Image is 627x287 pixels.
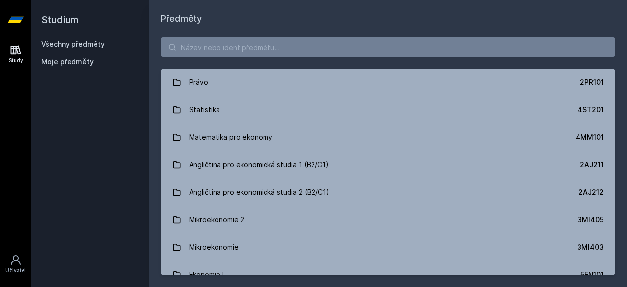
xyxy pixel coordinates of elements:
[580,160,603,170] div: 2AJ211
[189,73,208,92] div: Právo
[41,40,105,48] a: Všechny předměty
[189,155,329,175] div: Angličtina pro ekonomická studia 1 (B2/C1)
[161,69,615,96] a: Právo 2PR101
[2,39,29,69] a: Study
[189,128,272,147] div: Matematika pro ekonomy
[161,151,615,179] a: Angličtina pro ekonomická studia 1 (B2/C1) 2AJ211
[161,206,615,234] a: Mikroekonomie 2 3MI405
[579,187,603,197] div: 2AJ212
[161,12,615,26] h1: Předměty
[577,242,603,252] div: 3MI403
[161,124,615,151] a: Matematika pro ekonomy 4MM101
[41,57,94,67] span: Moje předměty
[580,270,603,280] div: 5EN101
[161,179,615,206] a: Angličtina pro ekonomická studia 2 (B2/C1) 2AJ212
[161,96,615,124] a: Statistika 4ST201
[189,210,244,230] div: Mikroekonomie 2
[580,78,603,87] div: 2PR101
[189,100,220,120] div: Statistika
[578,215,603,225] div: 3MI405
[2,249,29,279] a: Uživatel
[5,267,26,274] div: Uživatel
[9,57,23,64] div: Study
[189,237,239,257] div: Mikroekonomie
[161,234,615,261] a: Mikroekonomie 3MI403
[189,265,226,285] div: Ekonomie I.
[576,132,603,142] div: 4MM101
[161,37,615,57] input: Název nebo ident předmětu…
[189,183,329,202] div: Angličtina pro ekonomická studia 2 (B2/C1)
[578,105,603,115] div: 4ST201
